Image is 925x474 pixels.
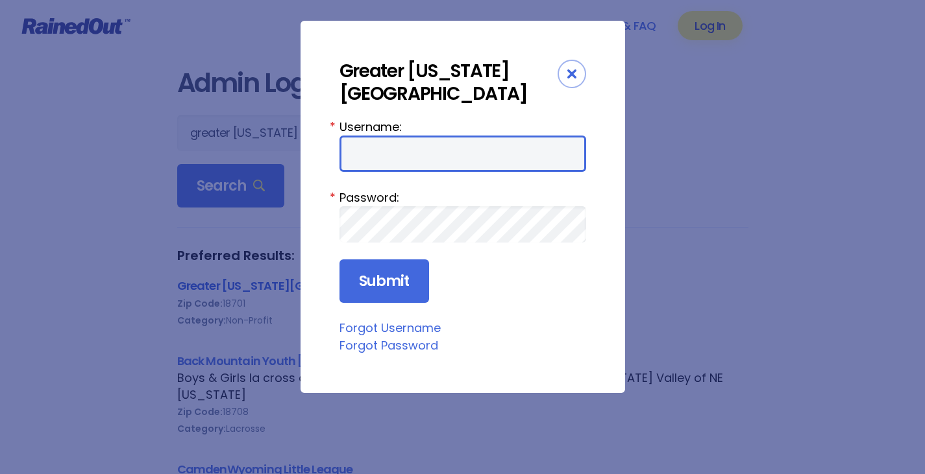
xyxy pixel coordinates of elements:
[339,337,438,353] a: Forgot Password
[339,189,586,206] label: Password:
[558,60,586,88] div: Close
[339,320,441,336] a: Forgot Username
[339,60,558,105] div: Greater [US_STATE][GEOGRAPHIC_DATA]
[339,118,586,136] label: Username:
[339,259,429,303] input: Submit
